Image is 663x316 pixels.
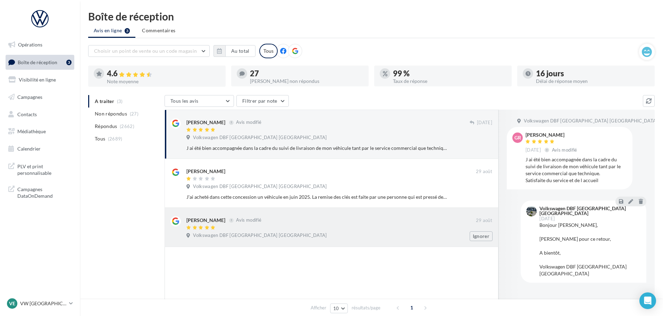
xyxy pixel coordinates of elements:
span: [DATE] [539,216,555,221]
span: Tous les avis [170,98,199,104]
a: Boîte de réception3 [4,55,76,70]
span: Commentaires [142,27,175,34]
span: [DATE] [477,120,492,126]
a: Visibilité en ligne [4,72,76,87]
button: 10 [330,304,348,313]
span: Volkswagen DBF [GEOGRAPHIC_DATA] [GEOGRAPHIC_DATA] [193,183,327,190]
div: J ai été bien accompagnée dans la cadre du suivi de livraison de mon véhicule tant par le service... [526,156,627,184]
span: Gr [514,134,521,141]
div: 4.6 [107,70,220,78]
span: Choisir un point de vente ou un code magasin [94,48,197,54]
span: (27) [130,111,139,117]
a: VE VW [GEOGRAPHIC_DATA] [6,297,74,310]
p: VW [GEOGRAPHIC_DATA] [20,300,66,307]
div: Taux de réponse [393,79,506,84]
a: Campagnes DataOnDemand [4,182,76,202]
a: PLV et print personnalisable [4,159,76,179]
div: Tous [259,44,278,58]
span: Visibilité en ligne [19,77,56,83]
div: Bonjour [PERSON_NAME], [PERSON_NAME] pour ce retour, A bientôt, Volkswagen DBF [GEOGRAPHIC_DATA] ... [539,222,641,277]
div: [PERSON_NAME] [186,217,225,224]
span: Répondus [95,123,117,130]
div: [PERSON_NAME] non répondus [250,79,363,84]
span: 1 [406,302,417,313]
span: Afficher [311,305,326,311]
button: Choisir un point de vente ou un code magasin [88,45,210,57]
a: Campagnes [4,90,76,104]
button: Ignorer [470,231,493,241]
span: Campagnes [17,94,42,100]
span: Boîte de réception [18,59,57,65]
span: Campagnes DataOnDemand [17,185,72,199]
div: 16 jours [536,70,649,77]
span: Volkswagen DBF [GEOGRAPHIC_DATA] [GEOGRAPHIC_DATA] [193,135,327,141]
a: Médiathèque [4,124,76,139]
div: Boîte de réception [88,11,655,22]
div: J ai été bien accompagnée dans la cadre du suivi de livraison de mon véhicule tant par le service... [186,145,447,152]
div: Délai de réponse moyen [536,79,649,84]
span: Avis modifié [552,147,577,153]
span: Contacts [17,111,37,117]
div: [PERSON_NAME] [526,133,579,137]
span: Tous [95,135,105,142]
span: 10 [333,306,339,311]
div: [PERSON_NAME] [186,119,225,126]
a: Contacts [4,107,76,122]
span: Volkswagen DBF [GEOGRAPHIC_DATA] [GEOGRAPHIC_DATA] [524,118,657,124]
span: Calendrier [17,146,41,152]
span: (2689) [108,136,123,142]
button: Tous les avis [165,95,234,107]
div: 27 [250,70,363,77]
button: Filtrer par note [236,95,289,107]
span: Avis modifié [236,120,261,125]
span: Opérations [18,42,42,48]
span: Avis modifié [236,217,261,223]
div: Note moyenne [107,79,220,84]
span: PLV et print personnalisable [17,162,72,177]
span: Non répondus [95,110,127,117]
span: Médiathèque [17,128,46,134]
button: Au total [225,45,255,57]
div: 99 % [393,70,506,77]
div: Volkswagen DBF [GEOGRAPHIC_DATA] [GEOGRAPHIC_DATA] [539,206,639,216]
div: J'ai acheté dans cette concession un véhicule en juin 2025. La remise des clés est faite par une ... [186,194,447,200]
div: Open Intercom Messenger [639,292,656,309]
div: [PERSON_NAME] [186,168,225,175]
span: VE [9,300,15,307]
div: 3 [66,60,72,65]
span: 29 août [476,169,492,175]
span: 29 août [476,217,492,224]
span: [DATE] [526,147,541,153]
a: Opérations [4,37,76,52]
button: Au total [213,45,255,57]
a: Calendrier [4,142,76,156]
span: (2662) [120,123,134,129]
span: résultats/page [352,305,380,311]
span: Volkswagen DBF [GEOGRAPHIC_DATA] [GEOGRAPHIC_DATA] [193,232,327,239]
